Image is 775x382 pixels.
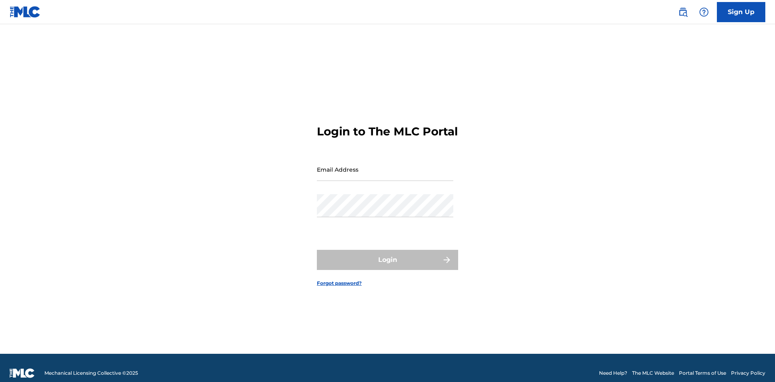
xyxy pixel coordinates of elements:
span: Mechanical Licensing Collective © 2025 [44,370,138,377]
img: logo [10,368,35,378]
a: Public Search [675,4,691,20]
iframe: Chat Widget [735,343,775,382]
a: Privacy Policy [731,370,765,377]
a: Portal Terms of Use [679,370,726,377]
img: MLC Logo [10,6,41,18]
div: Help [696,4,712,20]
a: Need Help? [599,370,627,377]
img: search [678,7,688,17]
a: Sign Up [717,2,765,22]
img: help [699,7,709,17]
a: Forgot password? [317,280,362,287]
h3: Login to The MLC Portal [317,125,458,139]
a: The MLC Website [632,370,674,377]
